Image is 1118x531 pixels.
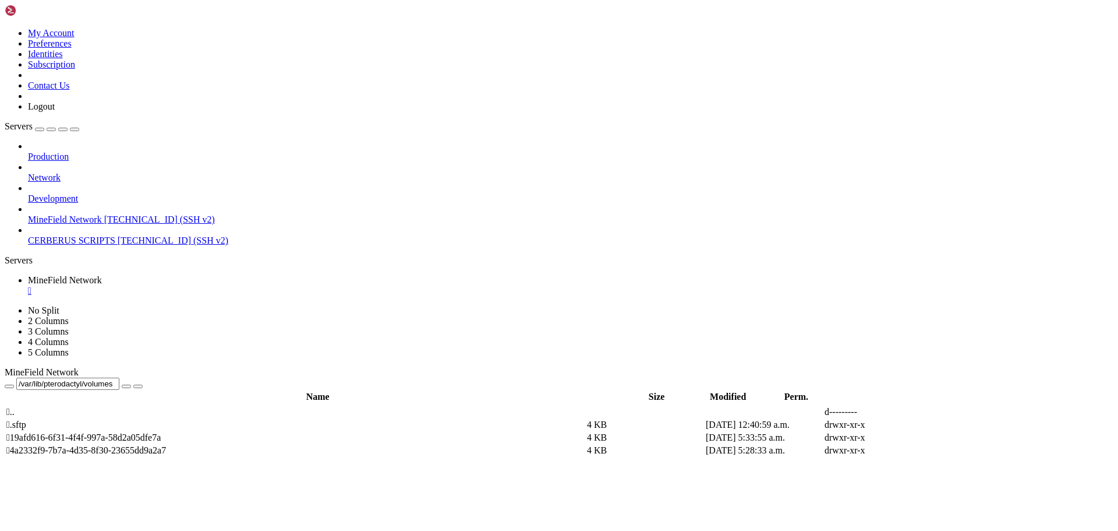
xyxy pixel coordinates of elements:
span: [TECHNICAL_ID] (SSH v2) [104,214,215,224]
span: CERBERUS SCRIPTS [28,235,115,245]
th: Perm.: activate to sort column ascending [774,391,819,403]
td: [DATE] 5:33:55 a.m. [705,432,823,444]
span: MineField Network [5,367,79,377]
td: d--------- [824,406,942,418]
td: drwxr-xr-x [824,445,942,456]
td: 4 KB [586,419,704,431]
span:  [6,420,10,430]
a: Identities [28,49,63,59]
a: MineField Network [TECHNICAL_ID] (SSH v2) [28,214,1113,225]
input: Current Folder [16,378,119,390]
th: Size: activate to sort column ascending [631,391,682,403]
a: Network [28,173,1113,183]
td: 4 KB [586,432,704,444]
span: MineField Network [28,214,102,224]
span: Network [28,173,61,182]
a: Logout [28,101,55,111]
a:  [28,286,1113,296]
a: 5 Columns [28,347,69,357]
a: Production [28,152,1113,162]
span: .sftp [6,420,26,430]
a: MineField Network [28,275,1113,296]
span: Servers [5,121,33,131]
a: My Account [28,28,75,38]
a: 3 Columns [28,326,69,336]
li: CERBERUS SCRIPTS [TECHNICAL_ID] (SSH v2) [28,225,1113,246]
a: CERBERUS SCRIPTS [TECHNICAL_ID] (SSH v2) [28,235,1113,246]
a: 4 Columns [28,337,69,347]
li: MineField Network [TECHNICAL_ID] (SSH v2) [28,204,1113,225]
td: [DATE] 5:28:33 a.m. [705,445,823,456]
span:  [6,407,10,417]
img: Shellngn [5,5,72,16]
td: drwxr-xr-x [824,419,942,431]
a: Subscription [28,59,75,69]
span: Development [28,194,78,203]
td: [DATE] 12:40:59 a.m. [705,419,823,431]
td: drwxr-xr-x [824,432,942,444]
span: Production [28,152,69,161]
a: No Split [28,305,59,315]
span: MineField Network [28,275,102,285]
div: Servers [5,255,1113,266]
li: Network [28,162,1113,183]
span:  [6,432,10,442]
span: .. [6,407,15,417]
a: Development [28,194,1113,204]
a: Servers [5,121,79,131]
span: 4a2332f9-7b7a-4d35-8f30-23655dd9a2a7 [6,445,166,455]
span: 19afd616-6f31-4f4f-997a-58d2a05dfe7a [6,432,161,442]
a: Preferences [28,38,72,48]
a: Contact Us [28,80,70,90]
li: Production [28,141,1113,162]
td: 4 KB [586,445,704,456]
span:  [6,445,10,455]
a: 2 Columns [28,316,69,326]
th: Modified: activate to sort column ascending [684,391,773,403]
li: Development [28,183,1113,204]
span: [TECHNICAL_ID] (SSH v2) [118,235,228,245]
th: Name: activate to sort column descending [6,391,629,403]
